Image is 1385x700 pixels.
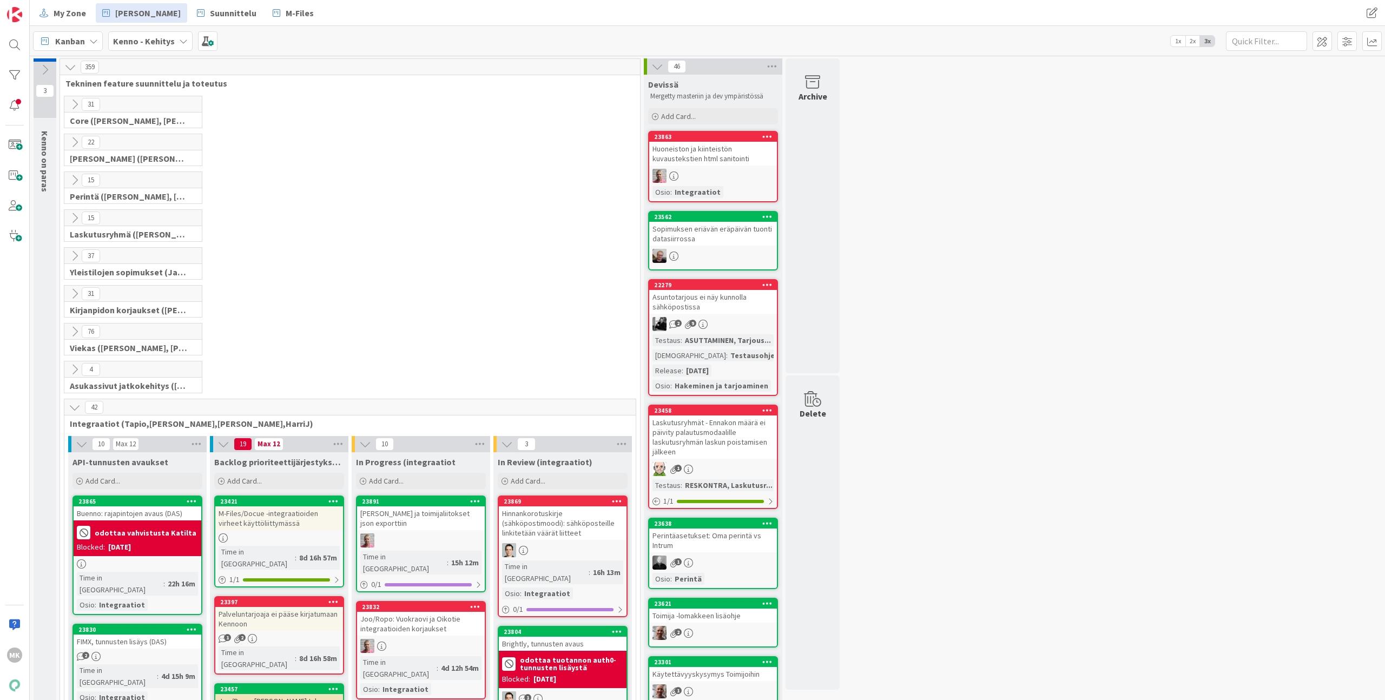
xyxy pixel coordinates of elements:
[70,418,622,429] span: Integraatiot (Tapio,Santeri,Marko,HarriJ)
[360,656,437,680] div: Time in [GEOGRAPHIC_DATA]
[649,280,777,290] div: 22279
[652,317,667,331] img: KM
[74,506,201,520] div: Buenno: rajapintojen avaus (DAS)
[362,498,485,505] div: 23891
[70,153,188,164] span: Halti (Sebastian, VilleH, Riikka, Antti, MikkoV, PetriH, PetriM)
[498,457,592,467] span: In Review (integraatiot)
[369,476,404,486] span: Add Card...
[82,287,100,300] span: 31
[649,599,777,623] div: 23621Toimija -lomakkeen lisäohje
[82,363,100,376] span: 4
[215,573,343,586] div: 1/1
[357,533,485,547] div: HJ
[96,599,148,611] div: Integraatiot
[296,552,340,564] div: 8d 16h 57m
[371,579,381,590] span: 0 / 1
[668,60,686,73] span: 46
[95,529,196,537] b: odottaa vahvistusta Katilta
[215,497,343,530] div: 23421M-Files/Docue -integraatioiden virheet käyttöliittymässä
[649,132,777,142] div: 23863
[499,506,626,540] div: Hinnankorotuskirje (sähköpostimoodi): sähköposteille linkitetään väärät liitteet
[72,457,168,467] span: API-tunnusten avaukset
[649,519,777,552] div: 23638Perintäasetukset: Oma perintä vs Intrum
[649,415,777,459] div: Laskutusryhmät - Ennakon määrä ei päivity palautusmodaalille laskutusryhmän laskun poistamisen jä...
[654,600,777,607] div: 23621
[649,222,777,246] div: Sopimuksen eriävän eräpäivän tuonti datasiirrossa
[652,334,681,346] div: Testaus
[357,497,485,506] div: 23891
[85,476,120,486] span: Add Card...
[511,476,545,486] span: Add Card...
[157,670,159,682] span: :
[675,558,682,565] span: 1
[77,599,95,611] div: Osio
[682,479,775,491] div: RESKONTRA, Laskutusr...
[357,506,485,530] div: [PERSON_NAME] ja toimijaliitokset json exporttiin
[502,543,516,557] img: TT
[78,498,201,505] div: 23865
[670,380,672,392] span: :
[649,132,777,166] div: 23863Huoneiston ja kiinteistön kuvaustekstien html sanitointi
[652,684,667,698] img: VH
[649,462,777,476] div: AN
[70,267,188,278] span: Yleistilojen sopimukset (Jaakko, VilleP, TommiL, Simo)
[649,599,777,609] div: 23621
[220,498,343,505] div: 23421
[360,533,374,547] img: HJ
[499,627,626,637] div: 23804
[672,380,771,392] div: Hakeminen ja tarjoaminen
[499,637,626,651] div: Brightly, tunnusten avaus
[517,438,536,451] span: 3
[652,556,667,570] img: MV
[74,625,201,635] div: 23830
[589,566,590,578] span: :
[652,186,670,198] div: Osio
[649,290,777,314] div: Asuntotarjous ei näy kunnolla sähköpostissa
[504,498,626,505] div: 23869
[215,497,343,506] div: 23421
[522,587,573,599] div: Integraatiot
[96,3,187,23] a: [PERSON_NAME]
[649,657,777,667] div: 23301
[360,551,447,574] div: Time in [GEOGRAPHIC_DATA]
[682,365,683,377] span: :
[675,320,682,327] span: 2
[438,662,482,674] div: 4d 12h 54m
[675,687,682,694] span: 1
[499,627,626,651] div: 23804Brightly, tunnusten avaus
[357,497,485,530] div: 23891[PERSON_NAME] ja toimijaliitokset json exporttiin
[362,603,485,611] div: 23832
[77,572,163,596] div: Time in [GEOGRAPHIC_DATA]
[520,656,623,671] b: odottaa tuotannon auth0-tunnusten lisäystä
[82,325,100,338] span: 76
[728,349,792,361] div: Testausohjeet...
[672,573,704,585] div: Perintä
[65,78,626,89] span: Tekninen feature suunnittelu ja toteutus
[1185,36,1200,47] span: 2x
[654,213,777,221] div: 23562
[499,497,626,506] div: 23869
[513,604,523,615] span: 0 / 1
[7,678,22,693] img: avatar
[649,212,777,222] div: 23562
[504,628,626,636] div: 23804
[286,6,314,19] span: M-Files
[74,497,201,520] div: 23865Buenno: rajapintojen avaus (DAS)
[78,626,201,633] div: 23830
[77,541,105,553] div: Blocked:
[224,634,231,641] span: 1
[295,652,296,664] span: :
[7,7,22,22] img: Visit kanbanzone.com
[74,497,201,506] div: 23865
[654,281,777,289] div: 22279
[499,543,626,557] div: TT
[652,365,682,377] div: Release
[81,61,99,74] span: 359
[74,635,201,649] div: FIMX, tunnusten lisäys (DAS)
[82,652,89,659] span: 2
[219,546,295,570] div: Time in [GEOGRAPHIC_DATA]
[650,92,776,101] p: Mergetty masteriin ja dev ympäristössä
[70,115,188,126] span: Core (Pasi, Jussi, JaakkoHä, Jyri, Leo, MikkoK, Väinö, MattiH)
[70,342,188,353] span: Viekas (Samuli, Saara, Mika, Pirjo, Keijo, TommiHä, Rasmus)
[437,662,438,674] span: :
